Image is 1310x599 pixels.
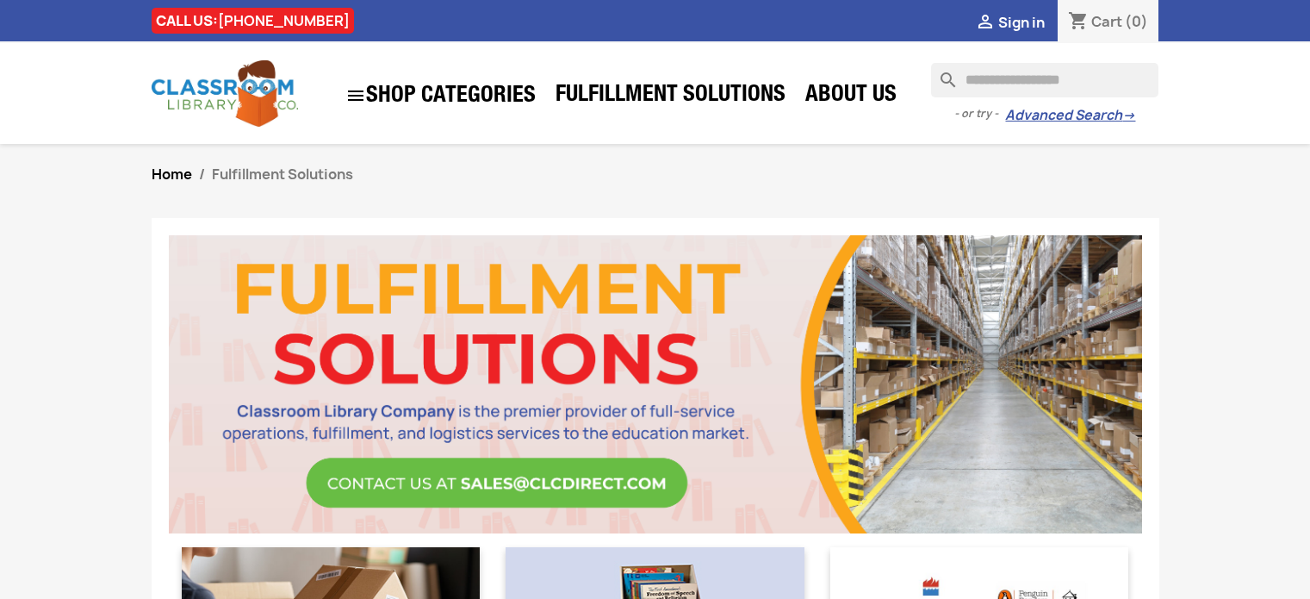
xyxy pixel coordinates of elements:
[998,13,1045,32] span: Sign in
[975,13,1045,32] a:  Sign in
[975,13,996,34] i: 
[547,79,794,114] a: Fulfillment Solutions
[931,63,952,84] i: search
[1005,107,1135,124] a: Advanced Search→
[152,165,192,184] a: Home
[1091,12,1122,31] span: Cart
[337,77,544,115] a: SHOP CATEGORIES
[1068,12,1089,33] i: shopping_cart
[152,8,354,34] div: CALL US:
[218,11,350,30] a: [PHONE_NUMBER]
[345,85,366,106] i: 
[212,165,353,184] span: Fulfillment Solutions
[931,63,1158,97] input: Search
[156,235,1155,533] img: Fullfillment Solutions
[1125,12,1148,31] span: (0)
[1122,107,1135,124] span: →
[797,79,905,114] a: About Us
[152,60,298,127] img: Classroom Library Company
[954,105,1005,122] span: - or try -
